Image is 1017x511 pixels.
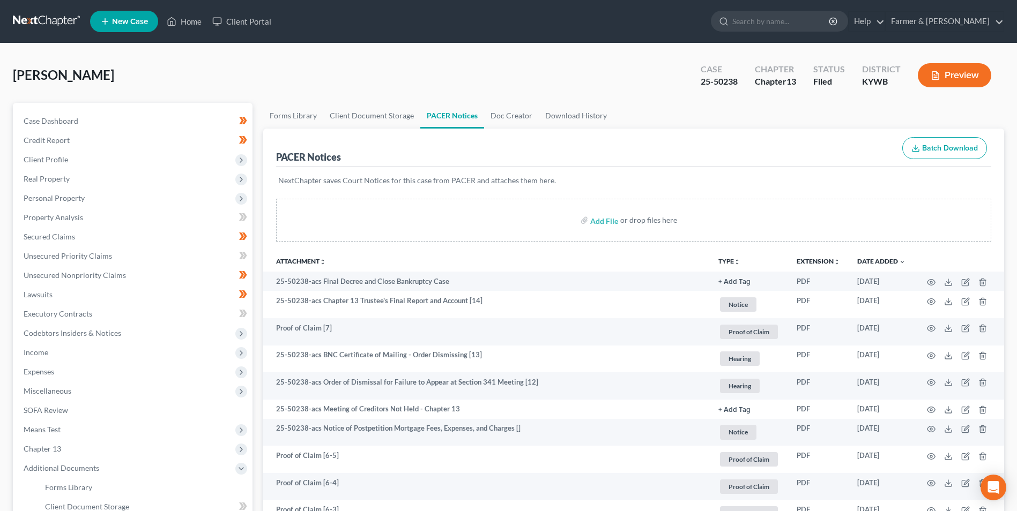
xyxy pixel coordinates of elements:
[24,309,92,318] span: Executory Contracts
[15,285,253,304] a: Lawsuits
[788,446,849,473] td: PDF
[24,386,71,395] span: Miscellaneous
[13,67,114,82] span: [PERSON_NAME]
[112,18,148,26] span: New Case
[24,174,70,183] span: Real Property
[718,478,780,495] a: Proof of Claim
[813,76,845,88] div: Filed
[263,446,710,473] td: Proof of Claim [6-5]
[320,259,326,265] i: unfold_more
[263,103,323,129] a: Forms Library
[849,473,914,500] td: [DATE]
[24,251,112,260] span: Unsecured Priority Claims
[788,291,849,318] td: PDF
[755,76,796,88] div: Chapter
[24,444,61,453] span: Chapter 13
[484,103,539,129] a: Doc Creator
[797,257,840,265] a: Extensionunfold_more
[718,423,780,441] a: Notice
[788,345,849,373] td: PDF
[718,279,751,285] button: + Add Tag
[720,325,778,339] span: Proof of Claim
[849,419,914,446] td: [DATE]
[263,419,710,446] td: 25-50238-acs Notice of Postpetition Mortgage Fees, Expenses, and Charges []
[720,425,756,439] span: Notice
[902,137,987,160] button: Batch Download
[15,266,253,285] a: Unsecured Nonpriority Claims
[788,318,849,345] td: PDF
[718,276,780,287] a: + Add Tag
[263,291,710,318] td: 25-50238-acs Chapter 13 Trustee's Final Report and Account [14]
[24,116,78,125] span: Case Dashboard
[15,304,253,324] a: Executory Contracts
[834,259,840,265] i: unfold_more
[161,12,207,31] a: Home
[263,400,710,419] td: 25-50238-acs Meeting of Creditors Not Held - Chapter 13
[539,103,613,129] a: Download History
[718,407,751,414] button: + Add Tag
[849,372,914,400] td: [DATE]
[15,401,253,420] a: SOFA Review
[45,502,129,511] span: Client Document Storage
[849,400,914,419] td: [DATE]
[922,144,978,153] span: Batch Download
[718,350,780,367] a: Hearing
[886,12,1004,31] a: Farmer & [PERSON_NAME]
[720,297,756,312] span: Notice
[323,103,420,129] a: Client Document Storage
[276,151,341,163] div: PACER Notices
[701,76,738,88] div: 25-50238
[857,257,905,265] a: Date Added expand_more
[718,404,780,414] a: + Add Tag
[15,131,253,150] a: Credit Report
[24,405,68,415] span: SOFA Review
[849,272,914,291] td: [DATE]
[263,345,710,373] td: 25-50238-acs BNC Certificate of Mailing - Order Dismissing [13]
[276,257,326,265] a: Attachmentunfold_more
[862,76,901,88] div: KYWB
[263,473,710,500] td: Proof of Claim [6-4]
[718,296,780,313] a: Notice
[849,318,914,345] td: [DATE]
[24,232,75,241] span: Secured Claims
[24,425,61,434] span: Means Test
[788,372,849,400] td: PDF
[207,12,277,31] a: Client Portal
[45,483,92,492] span: Forms Library
[918,63,991,87] button: Preview
[24,290,53,299] span: Lawsuits
[788,272,849,291] td: PDF
[24,213,83,222] span: Property Analysis
[718,377,780,395] a: Hearing
[24,463,99,472] span: Additional Documents
[720,452,778,467] span: Proof of Claim
[24,193,85,202] span: Personal Property
[24,270,126,280] span: Unsecured Nonpriority Claims
[813,63,845,76] div: Status
[701,63,738,76] div: Case
[36,478,253,497] a: Forms Library
[849,12,885,31] a: Help
[15,246,253,266] a: Unsecured Priority Claims
[981,475,1006,500] div: Open Intercom Messenger
[718,323,780,341] a: Proof of Claim
[263,272,710,291] td: 25-50238-acs Final Decree and Close Bankruptcy Case
[718,450,780,468] a: Proof of Claim
[15,111,253,131] a: Case Dashboard
[718,258,740,265] button: TYPEunfold_more
[15,208,253,227] a: Property Analysis
[755,63,796,76] div: Chapter
[734,259,740,265] i: unfold_more
[788,473,849,500] td: PDF
[720,479,778,494] span: Proof of Claim
[420,103,484,129] a: PACER Notices
[24,348,48,357] span: Income
[732,11,830,31] input: Search by name...
[788,400,849,419] td: PDF
[24,155,68,164] span: Client Profile
[849,291,914,318] td: [DATE]
[24,136,70,145] span: Credit Report
[263,372,710,400] td: 25-50238-acs Order of Dismissal for Failure to Appear at Section 341 Meeting [12]
[786,76,796,86] span: 13
[899,259,905,265] i: expand_more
